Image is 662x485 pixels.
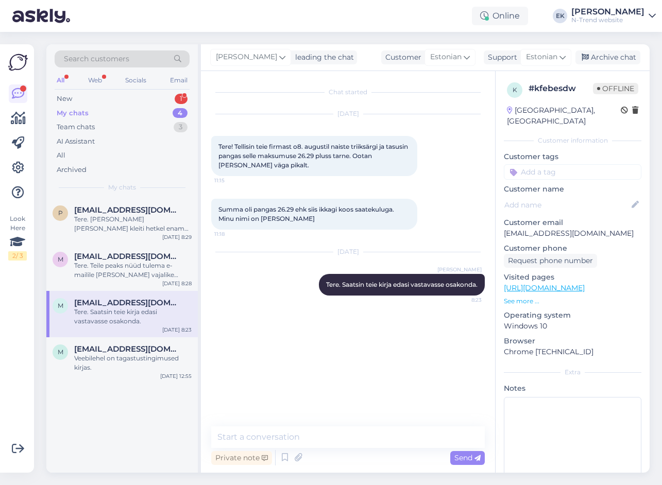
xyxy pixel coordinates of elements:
div: [PERSON_NAME] [571,8,644,16]
p: [EMAIL_ADDRESS][DOMAIN_NAME] [504,228,641,239]
div: [GEOGRAPHIC_DATA], [GEOGRAPHIC_DATA] [507,105,621,127]
span: m [58,255,63,263]
p: Notes [504,383,641,394]
div: [DATE] [211,247,485,256]
p: Chrome [TECHNICAL_ID] [504,347,641,357]
span: m [58,302,63,309]
span: mariliisgoldberg@hot.ee [74,344,181,354]
span: p [58,209,63,217]
span: Estonian [526,51,557,63]
div: Veebilehel on tagastustingimused kirjas. [74,354,192,372]
p: Customer name [504,184,641,195]
div: Online [472,7,528,25]
p: Customer tags [504,151,641,162]
span: merks56@gmail.com [74,298,181,307]
div: Private note [211,451,272,465]
a: [URL][DOMAIN_NAME] [504,283,585,292]
div: Tere. Saatsin teie kirja edasi vastavasse osakonda. [74,307,192,326]
div: Support [484,52,517,63]
span: m [58,348,63,356]
div: Look Here [8,214,27,261]
p: See more ... [504,297,641,306]
div: # kfebesdw [529,82,593,95]
img: Askly Logo [8,53,28,72]
div: [DATE] 12:55 [160,372,192,380]
div: Socials [123,74,148,87]
div: N-Trend website [571,16,644,24]
div: All [55,74,66,87]
span: Estonian [430,51,462,63]
div: 4 [173,108,188,118]
div: leading the chat [291,52,354,63]
p: Browser [504,336,641,347]
span: 11:15 [214,177,253,184]
span: Offline [593,83,638,94]
p: Customer phone [504,243,641,254]
span: k [513,86,517,94]
div: Tere. [PERSON_NAME] [PERSON_NAME] kleiti hetkel enam müügis. [74,215,192,233]
span: My chats [108,183,136,192]
div: [DATE] 8:28 [162,280,192,287]
div: Request phone number [504,254,597,268]
div: 3 [174,122,188,132]
span: Summa oli pangas 26.29 ehk siis ikkagi koos saatekuluga. Minu nimi on [PERSON_NAME] [218,205,396,222]
input: Add a tag [504,164,641,180]
span: 8:23 [443,296,482,304]
span: Search customers [64,54,129,64]
div: 1 [175,94,188,104]
span: Tere. Saatsin teie kirja edasi vastavasse osakonda. [326,281,478,288]
p: Operating system [504,310,641,321]
span: Send [454,453,481,462]
span: [PERSON_NAME] [216,51,277,63]
div: Extra [504,368,641,377]
div: My chats [57,108,89,118]
span: [PERSON_NAME] [437,266,482,273]
div: Archived [57,165,87,175]
div: New [57,94,72,104]
div: [DATE] 8:29 [162,233,192,241]
p: Windows 10 [504,321,641,332]
a: [PERSON_NAME]N-Trend website [571,8,656,24]
div: Customer [381,52,421,63]
div: EK [553,9,567,23]
div: Chat started [211,88,485,97]
div: Web [86,74,104,87]
input: Add name [504,199,630,211]
div: [DATE] [211,109,485,118]
p: Visited pages [504,272,641,283]
div: Archive chat [575,50,640,64]
p: Customer email [504,217,641,228]
span: miltassia98@gmail.com [74,252,181,261]
div: Tere. Teile peaks nüüd tulema e-mailile [PERSON_NAME] vajalike andmetega, et teha ülekanne. [74,261,192,280]
div: 2 / 3 [8,251,27,261]
div: Customer information [504,136,641,145]
div: Email [168,74,190,87]
div: AI Assistant [57,136,95,147]
span: puusik1312@gmail.com [74,205,181,215]
span: Tere! Tellisin teie firmast o8. augustil naiste triiksärgi ja tasusin pangas selle maksumuse 26.2... [218,143,410,169]
div: All [57,150,65,161]
div: Team chats [57,122,95,132]
div: [DATE] 8:23 [162,326,192,334]
span: 11:18 [214,230,253,238]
